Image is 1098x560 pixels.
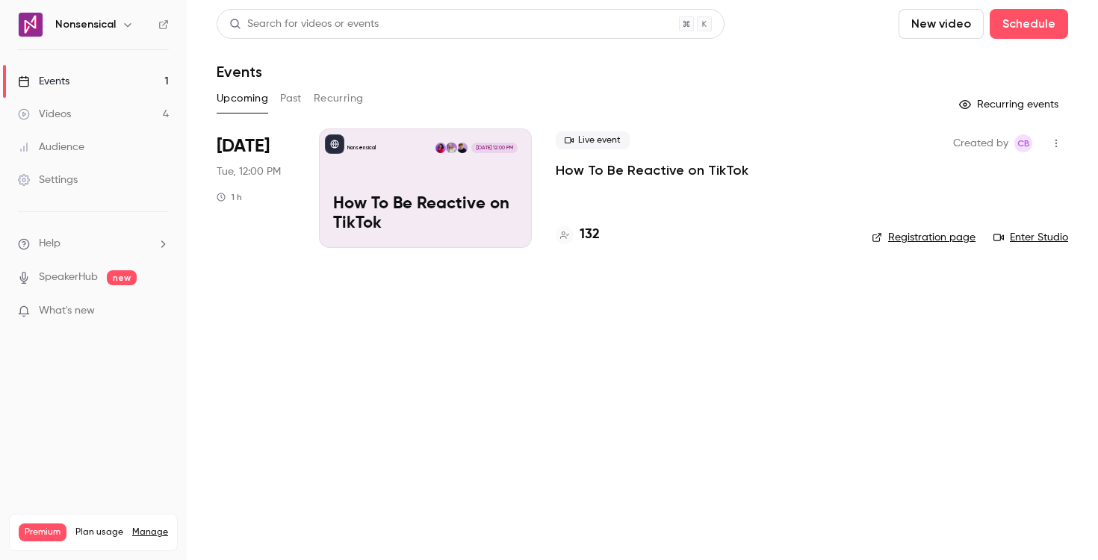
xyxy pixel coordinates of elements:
a: Registration page [872,230,976,245]
span: Premium [19,523,66,541]
span: new [107,270,137,285]
img: Chloe Belchamber [446,143,456,153]
div: 1 h [217,191,242,203]
span: Cristina Bertagna [1014,134,1032,152]
span: What's new [39,303,95,319]
button: Upcoming [217,87,268,111]
span: Live event [556,131,630,149]
div: Sep 16 Tue, 12:00 PM (Europe/London) [217,128,295,248]
h6: Nonsensical [55,17,116,32]
button: Schedule [990,9,1068,39]
img: Nonsensical [19,13,43,37]
span: CB [1017,134,1030,152]
button: Recurring events [952,93,1068,116]
button: Recurring [314,87,364,111]
span: Help [39,236,61,252]
a: How To Be Reactive on TikTok [556,161,748,179]
button: Past [280,87,302,111]
button: New video [899,9,984,39]
a: SpeakerHub [39,270,98,285]
a: How To Be Reactive on TikTokNonsensicalDeclan ShinnickChloe BelchamberMelina Lee[DATE] 12:00 PMHo... [319,128,532,248]
h4: 132 [580,225,600,245]
div: Settings [18,172,78,187]
img: Declan Shinnick [457,143,468,153]
p: Nonsensical [347,144,376,152]
span: Tue, 12:00 PM [217,164,281,179]
div: Events [18,74,69,89]
img: Melina Lee [435,143,446,153]
span: Plan usage [75,526,123,538]
a: 132 [556,225,600,245]
div: Videos [18,107,71,122]
a: Enter Studio [993,230,1068,245]
p: How To Be Reactive on TikTok [333,195,518,234]
span: [DATE] 12:00 PM [471,143,517,153]
span: Created by [953,134,1008,152]
li: help-dropdown-opener [18,236,169,252]
h1: Events [217,63,262,81]
div: Search for videos or events [229,16,379,32]
iframe: Noticeable Trigger [151,305,169,318]
a: Manage [132,526,168,538]
span: [DATE] [217,134,270,158]
div: Audience [18,140,84,155]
